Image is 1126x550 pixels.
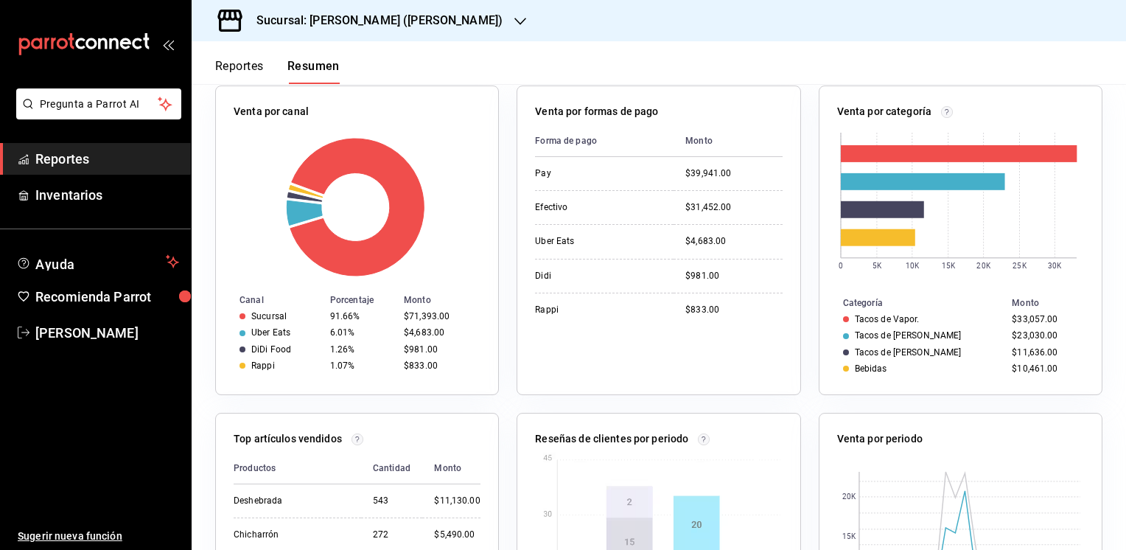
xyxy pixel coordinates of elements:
th: Canal [216,292,324,308]
div: $4,683.00 [404,327,475,338]
div: $23,030.00 [1012,330,1078,341]
span: Ayuda [35,253,160,271]
div: $5,490.00 [434,529,480,541]
div: Didi [535,270,662,282]
text: 10K [905,262,919,270]
div: $33,057.00 [1012,314,1078,324]
th: Monto [674,125,783,157]
div: 1.07% [330,361,392,371]
span: [PERSON_NAME] [35,323,179,343]
div: $981.00 [685,270,783,282]
text: 0 [839,262,843,270]
text: 5K [873,262,882,270]
text: 30K [1048,262,1062,270]
div: 543 [373,495,411,507]
div: $4,683.00 [685,235,783,248]
div: Bebidas [855,363,887,374]
th: Cantidad [361,453,423,484]
th: Monto [422,453,480,484]
span: Reportes [35,149,179,169]
div: navigation tabs [215,59,340,84]
div: $11,636.00 [1012,347,1078,358]
div: $11,130.00 [434,495,480,507]
div: Chicharrón [234,529,349,541]
div: Tacos de [PERSON_NAME] [855,347,962,358]
p: Top artículos vendidos [234,431,342,447]
div: $10,461.00 [1012,363,1078,374]
div: 91.66% [330,311,392,321]
th: Categoría [819,295,1007,311]
p: Venta por formas de pago [535,104,658,119]
div: Sucursal [251,311,287,321]
th: Productos [234,453,361,484]
th: Forma de pago [535,125,674,157]
div: Rappi [535,304,662,316]
text: 25K [1013,262,1027,270]
div: $833.00 [404,361,475,371]
text: 20K [842,493,856,501]
button: Reportes [215,59,264,84]
text: 15K [842,533,856,541]
p: Venta por periodo [837,431,923,447]
th: Monto [398,292,498,308]
div: DiDi Food [251,344,291,355]
div: $31,452.00 [685,201,783,214]
div: Uber Eats [251,327,290,338]
text: 15K [941,262,955,270]
button: Resumen [287,59,340,84]
h3: Sucursal: [PERSON_NAME] ([PERSON_NAME]) [245,12,503,29]
div: $981.00 [404,344,475,355]
div: Tacos de Vapor. [855,314,920,324]
th: Porcentaje [324,292,398,308]
a: Pregunta a Parrot AI [10,107,181,122]
span: Sugerir nueva función [18,529,179,544]
div: 6.01% [330,327,392,338]
div: $39,941.00 [685,167,783,180]
p: Reseñas de clientes por periodo [535,431,688,447]
th: Monto [1006,295,1102,311]
span: Recomienda Parrot [35,287,179,307]
div: Deshebrada [234,495,349,507]
div: 272 [373,529,411,541]
div: 1.26% [330,344,392,355]
div: Rappi [251,361,275,371]
p: Venta por categoría [837,104,932,119]
span: Pregunta a Parrot AI [40,97,158,112]
button: Pregunta a Parrot AI [16,88,181,119]
div: $71,393.00 [404,311,475,321]
div: Pay [535,167,662,180]
div: Uber Eats [535,235,662,248]
text: 20K [976,262,990,270]
button: open_drawer_menu [162,38,174,50]
div: Efectivo [535,201,662,214]
span: Inventarios [35,185,179,205]
div: Tacos de [PERSON_NAME] [855,330,962,341]
p: Venta por canal [234,104,309,119]
div: $833.00 [685,304,783,316]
